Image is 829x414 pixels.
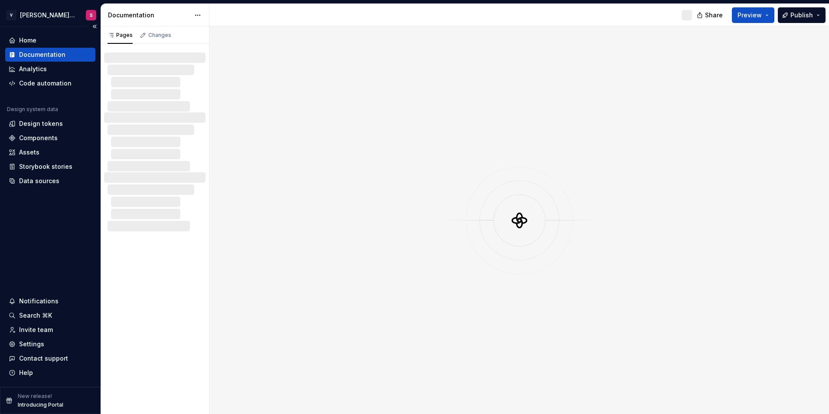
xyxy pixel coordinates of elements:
div: Assets [19,148,39,157]
div: Invite team [19,325,53,334]
a: Invite team [5,323,95,337]
button: Contact support [5,352,95,365]
a: Components [5,131,95,145]
div: V [6,10,16,20]
button: Help [5,366,95,380]
span: Share [705,11,723,20]
a: Design tokens [5,117,95,131]
div: Help [19,368,33,377]
div: Components [19,134,58,142]
span: Preview [738,11,762,20]
a: Storybook stories [5,160,95,174]
div: Pages [108,32,133,39]
div: Code automation [19,79,72,88]
div: S [90,12,93,19]
div: Design tokens [19,119,63,128]
a: Data sources [5,174,95,188]
div: Notifications [19,297,59,306]
div: Storybook stories [19,162,72,171]
p: Introducing Portal [18,401,63,408]
div: Data sources [19,177,59,185]
a: Settings [5,337,95,351]
div: Analytics [19,65,47,73]
button: Search ⌘K [5,309,95,322]
div: [PERSON_NAME] Brand Portal [20,11,75,20]
div: Documentation [108,11,190,20]
div: Design system data [7,106,58,113]
p: New release! [18,393,52,400]
button: Publish [778,7,826,23]
div: Contact support [19,354,68,363]
a: Analytics [5,62,95,76]
div: Search ⌘K [19,311,52,320]
a: Home [5,33,95,47]
button: Notifications [5,294,95,308]
div: Changes [148,32,171,39]
button: V[PERSON_NAME] Brand PortalS [2,6,99,24]
button: Preview [732,7,774,23]
a: Assets [5,145,95,159]
button: Share [692,7,728,23]
span: Publish [790,11,813,20]
div: Home [19,36,36,45]
div: Settings [19,340,44,348]
a: Documentation [5,48,95,62]
a: Code automation [5,76,95,90]
button: Collapse sidebar [88,20,101,33]
div: Documentation [19,50,65,59]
